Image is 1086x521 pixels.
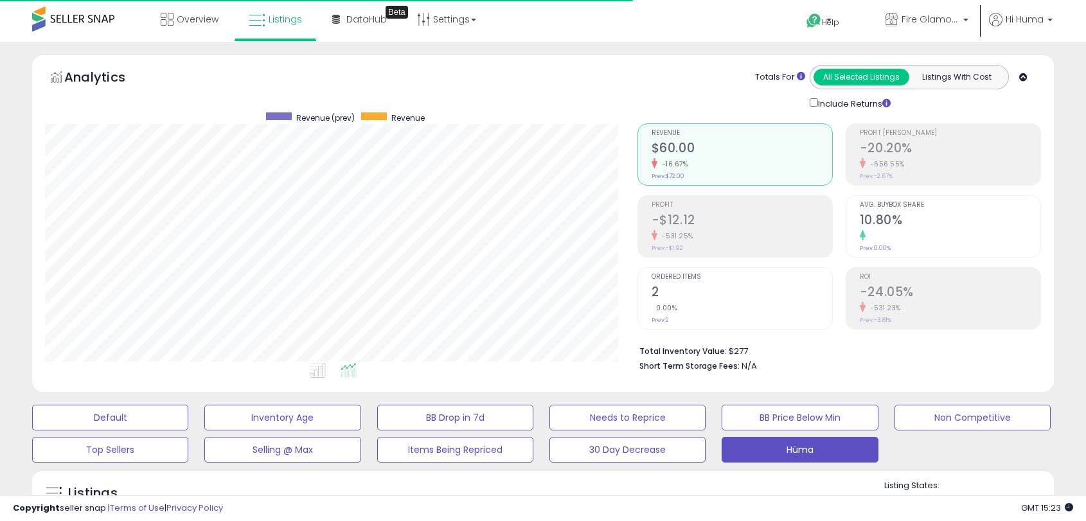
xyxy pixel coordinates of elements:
div: Tooltip anchor [386,6,408,19]
strong: Copyright [13,502,60,514]
b: Total Inventory Value: [639,346,727,357]
small: -531.23% [866,303,901,313]
span: Help [822,17,839,28]
span: Avg. Buybox Share [860,202,1040,209]
i: Get Help [806,13,822,29]
span: Listings [269,13,302,26]
h2: $60.00 [652,141,832,158]
small: Prev: 0.00% [860,244,891,252]
h2: -$12.12 [652,213,832,230]
h2: -20.20% [860,141,1040,158]
button: BB Drop in 7d [377,405,533,430]
a: Terms of Use [110,502,165,514]
h2: 2 [652,285,832,302]
button: Non Competitive [895,405,1051,430]
div: Totals For [755,71,805,84]
span: Revenue (prev) [296,112,355,123]
small: -531.25% [657,231,693,241]
button: BB Price Below Min [722,405,878,430]
button: Default [32,405,188,430]
small: 0.00% [652,303,677,313]
button: All Selected Listings [814,69,909,85]
span: Profit [PERSON_NAME] [860,130,1040,137]
small: Prev: -3.81% [860,316,891,324]
span: Revenue [652,130,832,137]
button: 30 Day Decrease [549,437,706,463]
a: Privacy Policy [166,502,223,514]
span: ROI [860,274,1040,281]
small: Prev: $72.00 [652,172,684,180]
a: Help [796,3,864,42]
button: Items Being Repriced [377,437,533,463]
li: $277 [639,342,1031,358]
div: seller snap | | [13,502,223,515]
button: Top Sellers [32,437,188,463]
span: Revenue [391,112,425,123]
small: -656.55% [866,159,905,169]
span: Profit [652,202,832,209]
span: DataHub [346,13,387,26]
span: Overview [177,13,218,26]
button: Inventory Age [204,405,361,430]
h2: 10.80% [860,213,1040,230]
span: Fire Glamour-[GEOGRAPHIC_DATA] [902,13,959,26]
div: Include Returns [800,96,906,110]
small: -16.67% [657,159,688,169]
small: Prev: -$1.92 [652,244,683,252]
h5: Analytics [64,68,150,89]
h2: -24.05% [860,285,1040,302]
button: Hüma [722,437,878,463]
b: Short Term Storage Fees: [639,360,740,371]
button: Selling @ Max [204,437,361,463]
small: Prev: -2.67% [860,172,893,180]
span: 2025-10-14 15:23 GMT [1021,502,1073,514]
span: Ordered Items [652,274,832,281]
button: Listings With Cost [909,69,1004,85]
a: Hi Huma [989,13,1053,42]
button: Needs to Reprice [549,405,706,430]
span: Hi Huma [1006,13,1044,26]
p: Listing States: [884,480,1054,492]
small: Prev: 2 [652,316,669,324]
span: N/A [742,360,757,372]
